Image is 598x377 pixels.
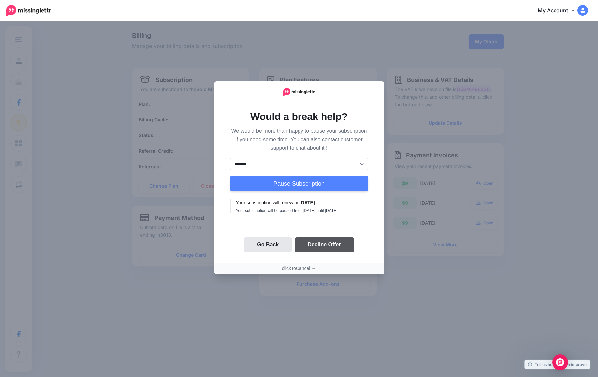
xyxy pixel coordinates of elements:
[244,237,292,252] button: Go Back
[299,200,315,205] b: [DATE]
[230,111,368,123] h1: Would a break help?
[6,5,51,16] img: Missinglettr
[552,354,568,370] div: Open Intercom Messenger
[230,176,368,191] button: Pause Subscription
[295,237,354,252] button: Decline Offer
[236,199,363,206] div: Your subscription will renew on
[525,360,590,369] a: Tell us how we can improve
[283,88,315,96] img: Logo
[236,208,363,213] div: Your subscription will be paused from [DATE] until [DATE]
[282,265,316,272] button: clickToCancel →
[230,127,368,153] p: We would be more than happy to pause your subscription if you need some time. You can also contac...
[531,3,588,19] a: My Account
